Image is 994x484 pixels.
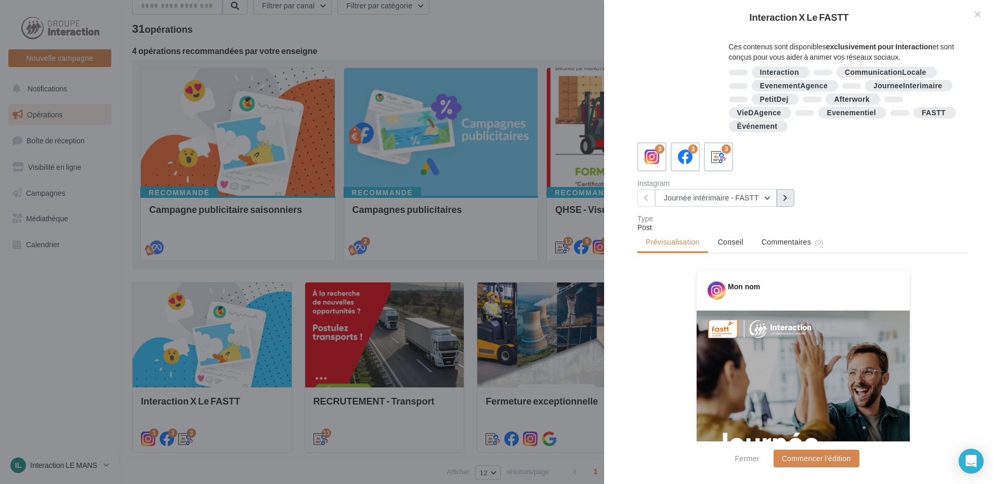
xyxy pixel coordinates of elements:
div: PetitDej [760,96,789,103]
div: FASTT [922,109,946,117]
div: Instagram [637,180,799,187]
span: Commentaires [762,237,811,247]
div: Post [637,222,969,233]
div: Interaction [760,69,799,76]
button: Commencer l'édition [774,450,859,467]
div: CommunicationLocale [845,69,926,76]
div: Afterwork [834,96,870,103]
div: Type [637,215,969,222]
div: EvenementAgence [760,82,828,90]
div: 3 [655,144,664,154]
button: Fermer [730,452,763,465]
button: Journée intérimaire - FASTT [655,189,777,207]
strong: exclusivement pour Interaction [826,42,933,51]
span: (0) [815,238,823,246]
div: Mon nom [728,281,760,292]
div: 3 [688,144,698,154]
div: Événement [737,123,778,130]
div: Open Intercom Messenger [959,449,984,474]
div: JourneeInterimaire [873,82,942,90]
div: VieDAgence [737,109,781,117]
div: Evenementiel [827,109,875,117]
div: Interaction X Le FASTT [621,12,977,22]
span: Conseil [718,237,743,246]
div: 3 [722,144,731,154]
